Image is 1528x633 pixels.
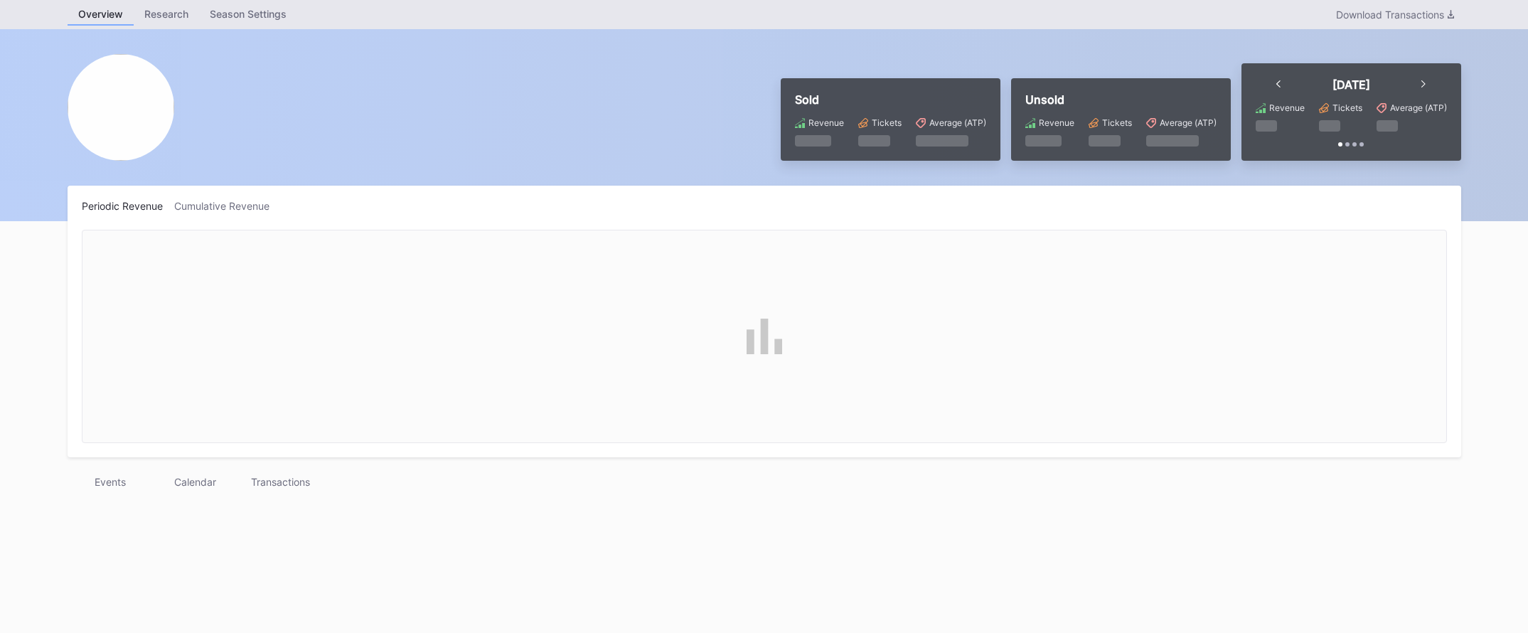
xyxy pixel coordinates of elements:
[1332,78,1370,92] div: [DATE]
[1160,117,1217,128] div: Average (ATP)
[1102,117,1132,128] div: Tickets
[1025,92,1217,107] div: Unsold
[174,200,281,212] div: Cumulative Revenue
[795,92,986,107] div: Sold
[872,117,902,128] div: Tickets
[1336,9,1454,21] div: Download Transactions
[68,4,134,26] a: Overview
[153,472,238,492] div: Calendar
[929,117,986,128] div: Average (ATP)
[1390,102,1447,113] div: Average (ATP)
[1329,5,1461,24] button: Download Transactions
[238,472,324,492] div: Transactions
[1039,117,1074,128] div: Revenue
[199,4,297,24] div: Season Settings
[68,472,153,492] div: Events
[808,117,844,128] div: Revenue
[134,4,199,24] div: Research
[199,4,297,26] a: Season Settings
[82,200,174,212] div: Periodic Revenue
[1332,102,1362,113] div: Tickets
[134,4,199,26] a: Research
[1269,102,1305,113] div: Revenue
